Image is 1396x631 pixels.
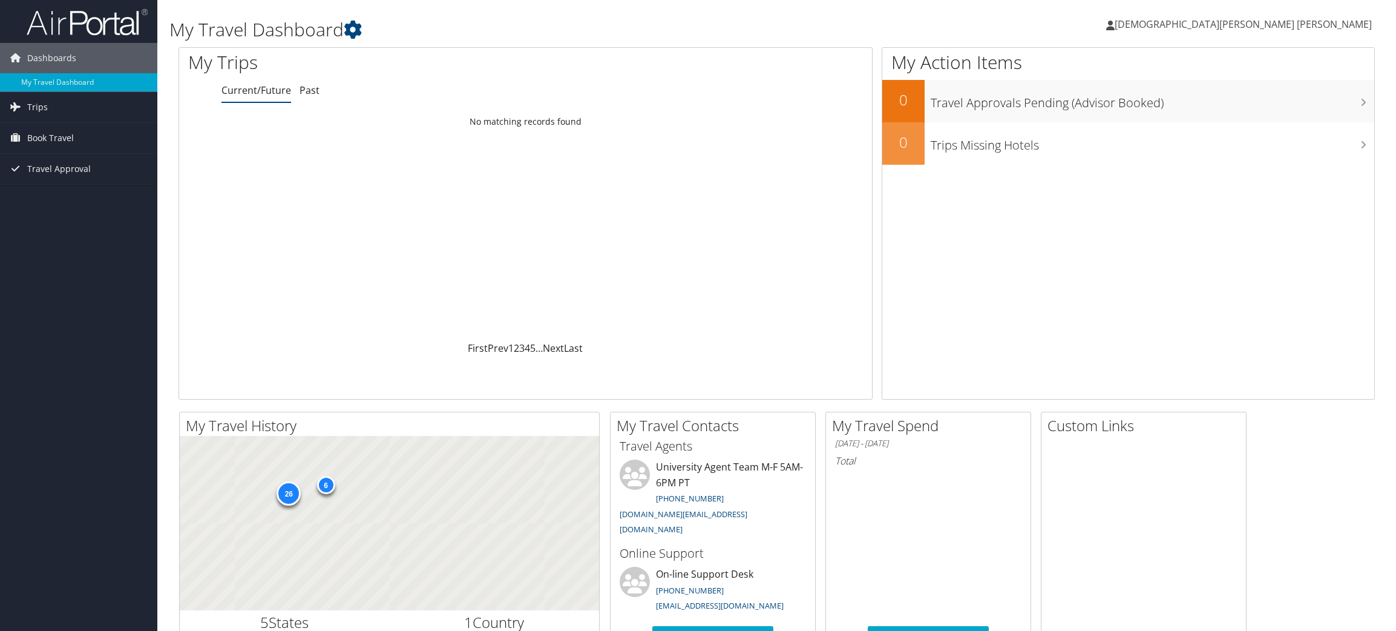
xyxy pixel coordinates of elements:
a: 0Trips Missing Hotels [882,122,1374,165]
h2: 0 [882,90,925,110]
h3: Travel Agents [620,438,806,455]
h2: My Travel Spend [832,415,1031,436]
h2: My Travel History [186,415,599,436]
span: Dashboards [27,43,76,73]
h2: My Travel Contacts [617,415,815,436]
a: 4 [525,342,530,355]
li: University Agent Team M-F 5AM-6PM PT [614,460,812,540]
a: First [468,342,488,355]
h6: Total [835,454,1021,467]
h3: Travel Approvals Pending (Advisor Booked) [931,88,1374,111]
span: [DEMOGRAPHIC_DATA][PERSON_NAME] [PERSON_NAME] [1115,18,1372,31]
h6: [DATE] - [DATE] [835,438,1021,449]
td: No matching records found [179,111,872,133]
a: [DEMOGRAPHIC_DATA][PERSON_NAME] [PERSON_NAME] [1106,6,1384,42]
a: [DOMAIN_NAME][EMAIL_ADDRESS][DOMAIN_NAME] [620,509,747,535]
a: 3 [519,342,525,355]
div: 26 [277,481,301,505]
h2: 0 [882,132,925,153]
li: On-line Support Desk [614,567,812,616]
a: [EMAIL_ADDRESS][DOMAIN_NAME] [656,600,784,611]
a: Next [543,342,564,355]
h1: My Action Items [882,50,1374,75]
a: 5 [530,342,536,355]
h3: Online Support [620,545,806,562]
a: 0Travel Approvals Pending (Advisor Booked) [882,80,1374,122]
span: Travel Approval [27,154,91,184]
a: [PHONE_NUMBER] [656,585,724,596]
a: 1 [508,342,514,355]
span: … [536,342,543,355]
span: Trips [27,92,48,122]
div: 6 [316,475,335,494]
h1: My Travel Dashboard [169,17,979,42]
a: Prev [488,342,508,355]
img: airportal-logo.png [27,8,148,36]
h1: My Trips [188,50,574,75]
h3: Trips Missing Hotels [931,131,1374,154]
a: Last [564,342,583,355]
a: Current/Future [221,84,291,97]
a: Past [300,84,320,97]
span: Book Travel [27,123,74,153]
a: [PHONE_NUMBER] [656,493,724,504]
h2: Custom Links [1047,415,1246,436]
a: 2 [514,342,519,355]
